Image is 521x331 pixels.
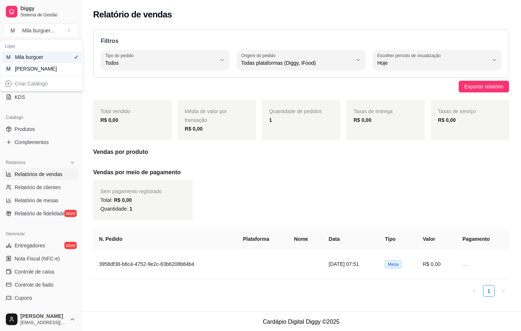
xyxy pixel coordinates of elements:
[100,108,131,114] span: Total vendido
[3,253,78,264] a: Nota Fiscal (NFC-e)
[15,139,49,146] span: Complementos
[15,255,60,262] span: Nota Fiscal (NFC-e)
[3,292,78,304] a: Cupons
[354,117,371,123] strong: R$ 0,00
[288,229,323,249] th: Nome
[15,53,48,61] div: Mila burguer
[6,160,25,165] span: Relatórios
[469,285,480,297] li: Previous Page
[323,249,379,279] td: [DATE] 07:51
[100,188,162,194] span: Sem pagamento registrado
[3,195,78,206] a: Relatório de mesas
[237,229,288,249] th: Plataforma
[241,52,278,59] label: Origem do pedido
[15,171,63,178] span: Relatórios de vendas
[483,285,495,297] li: 1
[3,123,78,135] a: Produtos
[3,228,78,240] div: Gerenciar
[15,294,32,302] span: Cupons
[354,108,393,114] span: Taxas de entrega
[3,3,78,20] a: DiggySistema de Gestão
[15,281,53,288] span: Controle de fiado
[20,12,75,18] span: Sistema de Gestão
[2,41,82,51] div: Lojas
[15,125,35,133] span: Produtos
[0,40,83,76] div: Suggestions
[105,59,216,67] span: Todos
[3,208,78,219] a: Relatório de fidelidadenovo
[15,268,54,275] span: Controle de caixa
[93,168,509,177] h5: Vendas por meio de pagamento
[438,108,476,114] span: Taxas de serviço
[472,289,477,293] span: left
[269,117,272,123] strong: 1
[101,50,230,70] button: Tipo do pedidoTodos
[3,240,78,251] a: Entregadoresnovo
[3,311,78,328] button: [PERSON_NAME][EMAIL_ADDRESS][DOMAIN_NAME]
[5,65,12,72] span: M
[15,307,33,315] span: Clientes
[93,9,172,20] h2: Relatório de vendas
[15,242,45,249] span: Entregadores
[438,117,456,123] strong: R$ 0,00
[0,76,83,91] div: Suggestions
[100,206,132,212] span: Quantidade:
[377,59,489,67] span: Hoje
[457,229,509,249] th: Pagamento
[3,279,78,291] a: Controle de fiado
[20,5,75,12] span: Diggy
[100,197,132,203] span: Total:
[417,249,457,279] td: R$ 0,00
[379,229,417,249] th: Tipo
[3,112,78,123] div: Catálogo
[15,93,25,101] span: KDS
[9,27,16,34] span: M
[20,320,67,326] span: [EMAIL_ADDRESS][DOMAIN_NAME]
[469,285,480,297] button: left
[105,52,136,59] label: Tipo do pedido
[385,260,401,268] span: Mesa
[101,37,502,45] p: Filtros
[3,266,78,278] a: Controle de caixa
[417,229,457,249] th: Valor
[269,108,322,114] span: Quantidade de pedidos
[498,285,509,297] button: right
[3,91,78,103] a: KDS
[323,229,379,249] th: Data
[15,210,65,217] span: Relatório de fidelidade
[243,255,261,273] img: diggy
[241,59,353,67] span: Todas plataformas (Diggy, iFood)
[459,81,509,92] button: Exportar relatório
[498,285,509,297] li: Next Page
[3,168,78,180] a: Relatórios de vendas
[100,117,118,123] strong: R$ 0,00
[373,50,502,70] button: Escolher período de visualizaçãoHoje
[3,182,78,193] a: Relatório de clientes
[20,313,67,320] span: [PERSON_NAME]
[484,286,494,296] a: 1
[15,184,61,191] span: Relatório de clientes
[15,65,48,72] div: [PERSON_NAME]
[185,108,227,123] span: Média de valor por transação
[3,136,78,148] a: Complementos
[377,52,443,59] label: Escolher período de visualização
[185,126,203,132] strong: R$ 0,00
[93,148,509,156] h5: Vendas por produto
[465,83,504,91] span: Exportar relatório
[114,197,132,203] span: R$ 0,00
[93,229,237,249] th: N. Pedido
[501,289,506,293] span: right
[3,23,78,38] button: Select a team
[3,305,78,317] a: Clientes
[15,197,59,204] span: Relatório de mesas
[237,50,366,70] button: Origem do pedidoTodas plataformas (Diggy, iFood)
[130,206,132,212] span: 1
[22,27,55,34] div: Mila burguer ...
[5,53,12,61] span: M
[93,249,237,279] td: 3958df38-b6c4-4752-9e2c-63b6208b84b4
